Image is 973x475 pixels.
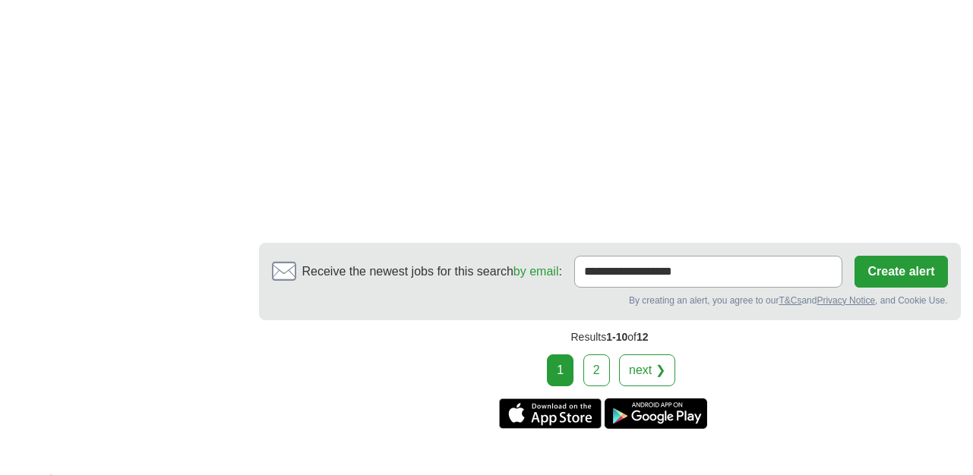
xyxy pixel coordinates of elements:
[547,354,573,386] div: 1
[637,331,649,343] span: 12
[272,294,948,307] div: By creating an alert, you agree to our and , and Cookie Use.
[817,295,875,306] a: Privacy Notice
[779,295,801,306] a: T&Cs
[259,320,961,354] div: Results of
[499,398,602,429] a: Get the iPhone app
[855,256,947,288] button: Create alert
[513,265,559,278] a: by email
[302,263,562,281] span: Receive the newest jobs for this search :
[583,354,610,386] a: 2
[619,354,675,386] a: next ❯
[606,331,627,343] span: 1-10
[605,398,707,429] a: Get the Android app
